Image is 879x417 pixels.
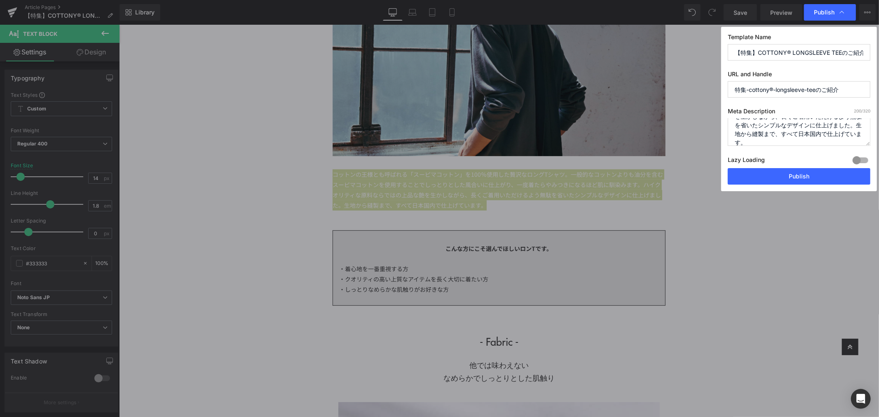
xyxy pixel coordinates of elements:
[225,176,368,185] span: 生地から縫製まで、すべて日本国内で仕上げています。
[854,108,870,113] span: /320
[728,155,765,168] label: Lazy Loading
[728,168,870,185] button: Publish
[220,250,369,258] span: ・クオリティの高い上質なアイテムを長く大切に着たい方
[851,389,871,409] div: Open Intercom Messenger
[219,334,541,359] h1: 他では味わえない なめらかでしっとりとした肌触り
[728,33,870,44] label: Template Name
[220,240,289,248] span: ・着心地を一番重視する方
[219,311,541,323] h1: - Fabric -
[327,220,434,228] strong: こんな方にこそ選んでほしいロンTです。
[213,145,546,186] div: コットンの王様とも呼ばれる「スーピマコットン」を100％使用した贅沢なロングTシャツ。一般的なコットンよりも油分を含むスーピマコットンを使用することでしっとりとした風合いに仕上がり、一度着たらや...
[854,108,861,113] span: 200
[728,70,870,81] label: URL and Handle
[814,9,834,16] span: Publish
[220,260,540,270] div: ・しっとりなめらかな肌触りがお好きな方
[728,108,870,118] label: Meta Description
